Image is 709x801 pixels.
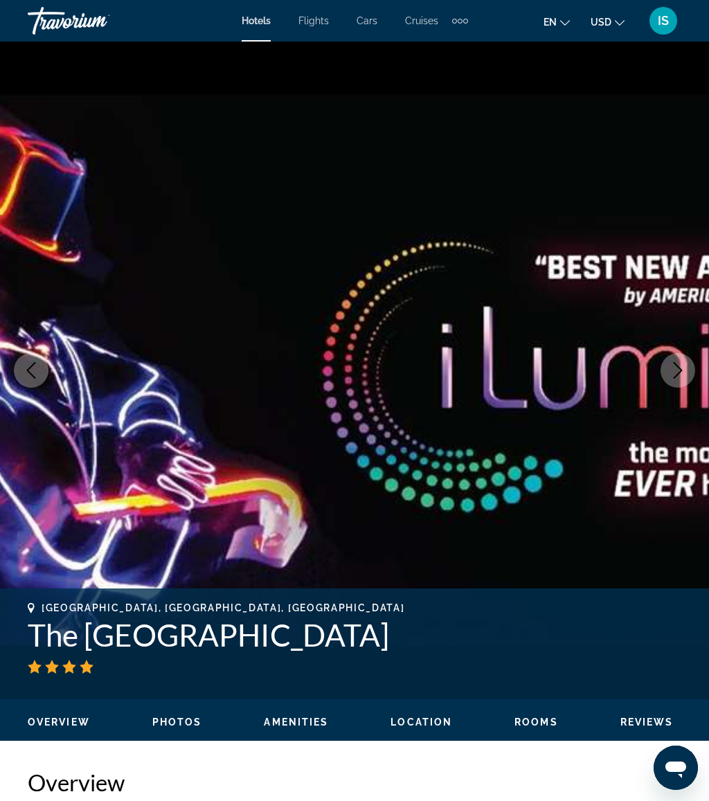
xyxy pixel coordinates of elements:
[645,6,681,35] button: User Menu
[654,746,698,790] iframe: Botón para iniciar la ventana de mensajería
[391,716,452,728] button: Location
[357,15,377,26] a: Cars
[28,617,681,653] h1: The [GEOGRAPHIC_DATA]
[658,14,669,28] span: IS
[242,15,271,26] a: Hotels
[152,717,202,728] span: Photos
[591,17,611,28] span: USD
[42,602,404,613] span: [GEOGRAPHIC_DATA], [GEOGRAPHIC_DATA], [GEOGRAPHIC_DATA]
[514,716,558,728] button: Rooms
[298,15,329,26] a: Flights
[544,17,557,28] span: en
[28,716,90,728] button: Overview
[591,12,625,32] button: Change currency
[620,716,674,728] button: Reviews
[264,717,328,728] span: Amenities
[620,717,674,728] span: Reviews
[405,15,438,26] a: Cruises
[391,717,452,728] span: Location
[514,717,558,728] span: Rooms
[28,768,681,796] h2: Overview
[14,353,48,388] button: Previous image
[661,353,695,388] button: Next image
[544,12,570,32] button: Change language
[452,10,468,32] button: Extra navigation items
[264,716,328,728] button: Amenities
[28,3,166,39] a: Travorium
[28,717,90,728] span: Overview
[152,716,202,728] button: Photos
